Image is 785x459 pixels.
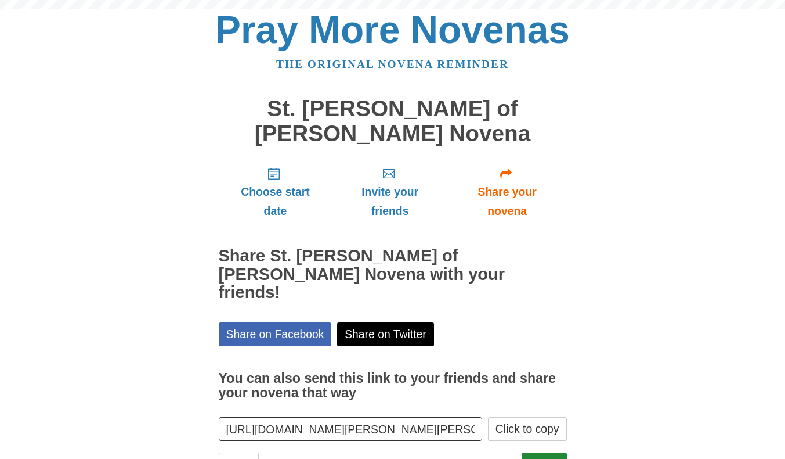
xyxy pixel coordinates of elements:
[219,157,332,227] a: Choose start date
[448,157,567,227] a: Share your novena
[219,96,567,146] h1: St. [PERSON_NAME] of [PERSON_NAME] Novena
[460,182,555,221] span: Share your novena
[337,322,434,346] a: Share on Twitter
[343,182,436,221] span: Invite your friends
[230,182,321,221] span: Choose start date
[219,247,567,303] h2: Share St. [PERSON_NAME] of [PERSON_NAME] Novena with your friends!
[219,322,332,346] a: Share on Facebook
[488,417,567,441] button: Click to copy
[276,58,509,70] a: The original novena reminder
[332,157,447,227] a: Invite your friends
[219,371,567,401] h3: You can also send this link to your friends and share your novena that way
[215,8,570,51] a: Pray More Novenas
